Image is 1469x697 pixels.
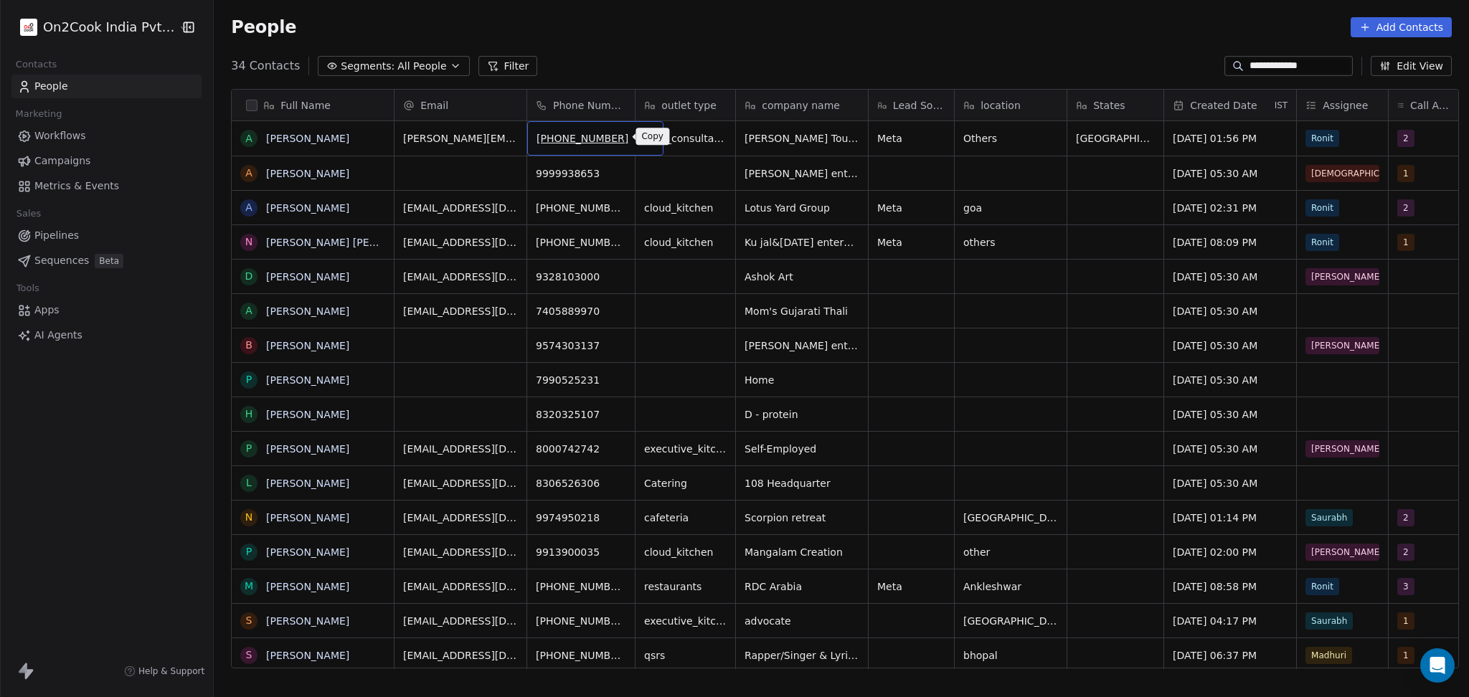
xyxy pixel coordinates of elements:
span: [DATE] 01:14 PM [1173,511,1288,525]
span: Scorpion retreat [745,511,859,525]
span: [PHONE_NUMBER] [536,579,626,594]
span: Madhuri [1305,647,1352,664]
div: company name [736,90,868,120]
a: [PERSON_NAME] [266,202,349,214]
span: Rapper/Singer & Lyricist [745,648,859,663]
span: Campaigns [34,153,90,169]
span: 2 [1397,544,1414,561]
span: [PHONE_NUMBER] [536,235,626,250]
span: [DATE] 04:17 PM [1173,614,1288,628]
a: [PERSON_NAME] [266,546,349,558]
span: [DATE] 05:30 AM [1173,407,1288,422]
span: Help & Support [138,665,204,677]
a: [PERSON_NAME] [PERSON_NAME] [266,237,436,248]
span: Call Attempts [1410,98,1451,113]
span: 7405889970 [536,304,626,318]
span: [DATE] 05:30 AM [1173,476,1288,490]
a: SequencesBeta [11,249,202,272]
div: S [246,648,252,663]
span: other [963,545,1058,559]
span: Ronit [1305,234,1339,251]
span: 7990525231 [536,373,626,387]
span: 8000742742 [536,442,626,456]
span: [PERSON_NAME] [1305,440,1379,457]
div: Created DateIST [1164,90,1296,120]
span: Apps [34,303,60,318]
div: D [245,269,253,284]
span: [EMAIL_ADDRESS][DOMAIN_NAME] [403,511,518,525]
span: Lotus Yard Group [745,201,859,215]
div: P [246,372,252,387]
span: Others [963,131,1058,146]
span: Ronit [1305,199,1339,217]
span: [EMAIL_ADDRESS][DOMAIN_NAME] [403,235,518,250]
span: qsrs [644,648,727,663]
span: [EMAIL_ADDRESS][DOMAIN_NAME] [403,476,518,490]
span: [PERSON_NAME] [1305,544,1379,561]
span: [DATE] 05:30 AM [1173,338,1288,353]
span: [EMAIL_ADDRESS][DOMAIN_NAME] [403,579,518,594]
a: [PERSON_NAME] [266,409,349,420]
span: Workflows [34,128,86,143]
span: Ku jal&[DATE] enterprise [745,235,859,250]
span: Ankleshwar [963,579,1058,594]
div: H [245,407,253,422]
p: Copy [641,131,663,142]
div: N [245,234,252,250]
span: Meta [877,201,945,215]
div: A [245,166,252,181]
span: Meta [877,131,945,146]
span: 9974950218 [536,511,626,525]
span: 9328103000 [536,270,626,284]
span: [DATE] 06:37 PM [1173,648,1288,663]
span: [DATE] 08:09 PM [1173,235,1288,250]
span: [EMAIL_ADDRESS][DOMAIN_NAME] [403,648,518,663]
span: 9574303137 [536,338,626,353]
span: [PHONE_NUMBER] [536,614,626,628]
span: Beta [95,254,123,268]
a: Metrics & Events [11,174,202,198]
span: Meta [877,579,945,594]
span: 1 [1397,612,1414,630]
span: others [963,235,1058,250]
div: Assignee [1297,90,1388,120]
span: [PERSON_NAME][EMAIL_ADDRESS][PERSON_NAME][DOMAIN_NAME] [403,131,518,146]
a: [PERSON_NAME] [266,340,349,351]
div: Lead Source [869,90,954,120]
span: [PERSON_NAME] enterprises [745,166,859,181]
span: 1 [1397,165,1414,182]
button: Edit View [1371,56,1452,76]
span: [PERSON_NAME] Tours & Travels [745,131,859,146]
span: 8320325107 [536,407,626,422]
span: Sales [10,203,47,224]
img: on2cook%20logo-04%20copy.jpg [20,19,37,36]
span: restaurants [644,579,727,594]
span: goa [963,201,1058,215]
a: [PERSON_NAME] [266,650,349,661]
a: [PERSON_NAME] [266,133,349,144]
span: States [1093,98,1125,113]
a: [PERSON_NAME] [266,168,349,179]
span: [DATE] 05:30 AM [1173,166,1288,181]
span: [PERSON_NAME] [1305,337,1379,354]
span: [EMAIL_ADDRESS][DOMAIN_NAME] [403,545,518,559]
a: [PERSON_NAME] [266,581,349,592]
span: On2Cook India Pvt. Ltd. [43,18,175,37]
div: P [246,441,252,456]
div: Open Intercom Messenger [1420,648,1455,683]
span: cafeteria [644,511,727,525]
button: On2Cook India Pvt. Ltd. [17,15,169,39]
a: [PERSON_NAME] [266,512,349,523]
a: Pipelines [11,224,202,247]
div: N [245,510,252,525]
span: Tools [10,278,45,299]
span: 108 Headquarter [745,476,859,490]
a: [PERSON_NAME] [266,305,349,317]
span: executive_kitchens [644,614,727,628]
div: A [245,131,252,146]
span: outlet type [661,98,717,113]
span: RDC Arabia [745,579,859,594]
span: [DATE] 05:30 AM [1173,442,1288,456]
a: [PERSON_NAME] [266,615,349,627]
span: Email [420,98,448,113]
